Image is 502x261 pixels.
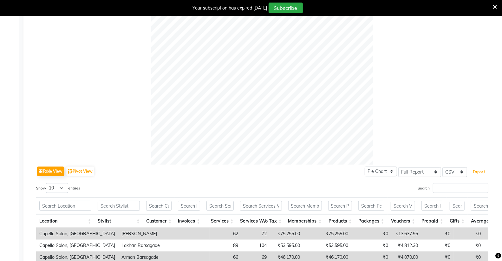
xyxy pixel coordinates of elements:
[37,167,64,176] button: Table View
[36,228,118,240] td: Capello Salon, [GEOGRAPHIC_DATA]
[303,240,351,251] td: ₹53,595.00
[241,228,270,240] td: 72
[178,201,200,211] input: Search Invoices
[146,201,172,211] input: Search Customer
[421,201,443,211] input: Search Prepaid
[240,201,282,211] input: Search Services W/o Tax
[388,214,418,228] th: Vouchers: activate to sort column ascending
[471,201,494,211] input: Search Average
[453,228,484,240] td: ₹0
[210,240,241,251] td: 89
[418,183,488,193] label: Search:
[450,201,465,211] input: Search Gifts
[351,228,391,240] td: ₹0
[447,214,468,228] th: Gifts: activate to sort column ascending
[391,228,421,240] td: ₹13,637.95
[143,214,175,228] th: Customer: activate to sort column ascending
[66,167,94,176] button: Pivot View
[269,3,303,13] button: Subscribe
[39,201,91,211] input: Search Location
[453,240,484,251] td: ₹0
[421,228,453,240] td: ₹0
[118,240,210,251] td: Lakhan Barsagade
[328,201,352,211] input: Search Products
[206,201,233,211] input: Search Services
[468,214,497,228] th: Average: activate to sort column ascending
[270,228,303,240] td: ₹75,255.00
[175,214,203,228] th: Invoices: activate to sort column ascending
[241,240,270,251] td: 104
[203,214,237,228] th: Services: activate to sort column ascending
[270,240,303,251] td: ₹53,595.00
[98,201,140,211] input: Search Stylist
[391,240,421,251] td: ₹4,812.30
[68,169,73,174] img: pivot.png
[237,214,285,228] th: Services W/o Tax: activate to sort column ascending
[391,201,415,211] input: Search Vouchers
[351,240,391,251] td: ₹0
[36,240,118,251] td: Capello Salon, [GEOGRAPHIC_DATA]
[46,183,68,193] select: Showentries
[193,5,267,11] div: Your subscription has expired [DATE]
[433,183,488,193] input: Search:
[358,201,384,211] input: Search Packages
[36,214,95,228] th: Location: activate to sort column ascending
[210,228,241,240] td: 62
[418,214,447,228] th: Prepaid: activate to sort column ascending
[36,183,80,193] label: Show entries
[285,214,325,228] th: Memberships: activate to sort column ascending
[303,228,351,240] td: ₹75,255.00
[325,214,355,228] th: Products: activate to sort column ascending
[470,167,488,177] button: Export
[421,240,453,251] td: ₹0
[288,201,322,211] input: Search Memberships
[95,214,143,228] th: Stylist: activate to sort column ascending
[118,228,210,240] td: [PERSON_NAME]
[355,214,388,228] th: Packages: activate to sort column ascending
